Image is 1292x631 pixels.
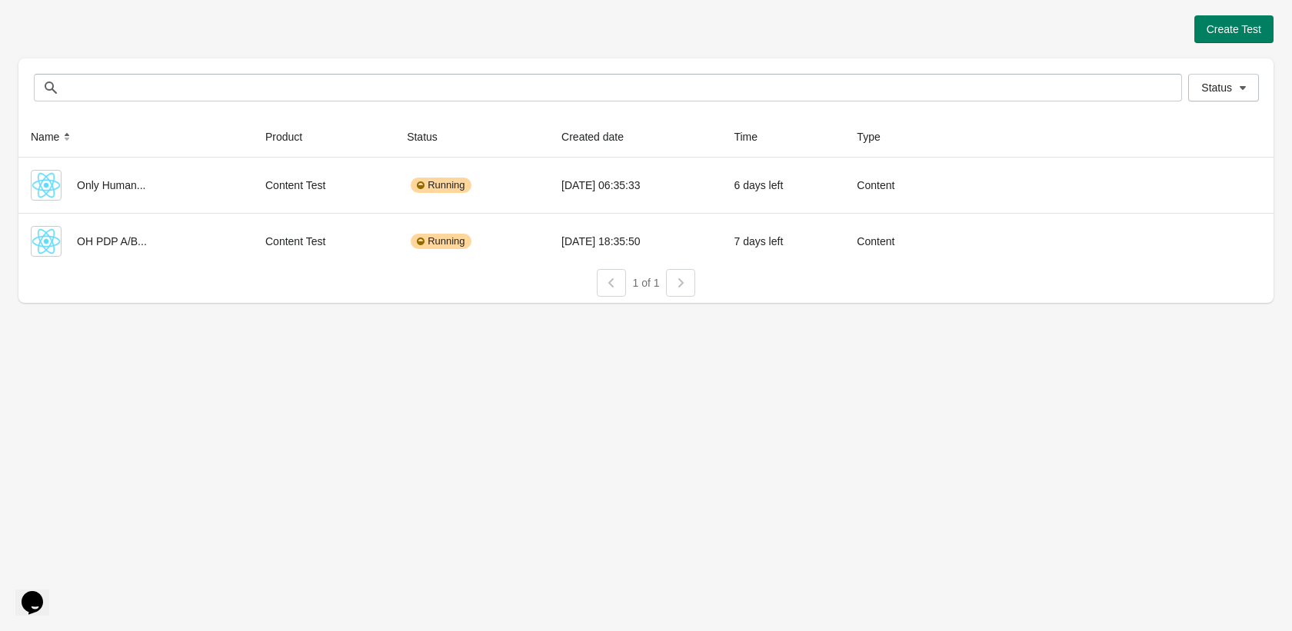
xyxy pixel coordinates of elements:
button: Time [728,123,779,151]
div: Running [411,234,471,249]
div: Content Test [265,170,382,201]
button: Product [259,123,324,151]
button: Type [851,123,901,151]
div: 7 days left [734,226,832,257]
button: Name [25,123,81,151]
div: [DATE] 18:35:50 [561,226,709,257]
button: Status [401,123,459,151]
button: Created date [555,123,645,151]
span: Status [1201,81,1232,94]
div: [DATE] 06:35:33 [561,170,709,201]
div: Content [857,226,937,257]
div: Content Test [265,226,382,257]
div: 6 days left [734,170,832,201]
div: Only Human... [31,170,241,201]
span: Create Test [1207,23,1261,35]
button: Create Test [1194,15,1274,43]
div: Running [411,178,471,193]
iframe: chat widget [15,570,65,616]
button: Status [1188,74,1259,101]
div: OH PDP A/B... [31,226,241,257]
span: 1 of 1 [632,277,659,289]
div: Content [857,170,937,201]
